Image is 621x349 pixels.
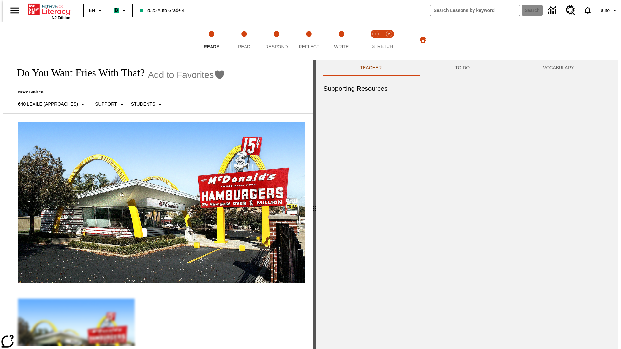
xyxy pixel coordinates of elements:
button: Teacher [323,60,419,76]
button: Boost Class color is mint green. Change class color [111,5,130,16]
div: Press Enter or Spacebar and then press right and left arrow keys to move the slider [313,60,316,349]
p: News: Business [10,90,225,95]
p: Students [131,101,155,108]
span: Respond [265,44,288,49]
div: Home [28,2,70,20]
button: Select Student [128,99,167,110]
div: activity [316,60,618,349]
div: reading [3,60,313,346]
button: Profile/Settings [596,5,621,16]
span: Add to Favorites [148,70,214,80]
a: Resource Center, Will open in new tab [562,2,579,19]
button: Stretch Respond step 2 of 2 [380,22,398,58]
button: TO-DO [419,60,507,76]
h1: Do You Want Fries With That? [10,67,145,79]
span: 2025 Auto Grade 4 [140,7,185,14]
span: Tauto [599,7,610,14]
button: Language: EN, Select a language [86,5,107,16]
text: 1 [375,32,376,36]
a: Notifications [579,2,596,19]
button: Scaffolds, Support [93,99,128,110]
button: Add to Favorites - Do You Want Fries With That? [148,69,225,80]
span: Ready [204,44,220,49]
span: Read [238,44,250,49]
p: 640 Lexile (Approaches) [18,101,78,108]
span: B [115,6,118,14]
div: Instructional Panel Tabs [323,60,611,76]
button: Write step 5 of 5 [323,22,360,58]
a: Data Center [544,2,562,19]
text: 2 [388,32,390,36]
button: Read step 2 of 5 [225,22,263,58]
h6: Supporting Resources [323,83,611,94]
button: Ready step 1 of 5 [193,22,230,58]
span: NJ Edition [52,16,70,20]
button: Select Lexile, 640 Lexile (Approaches) [16,99,89,110]
button: Reflect step 4 of 5 [290,22,328,58]
span: STRETCH [372,44,393,49]
img: One of the first McDonald's stores, with the iconic red sign and golden arches. [18,122,305,283]
button: Respond step 3 of 5 [258,22,295,58]
button: Open side menu [5,1,24,20]
span: Reflect [299,44,320,49]
button: Stretch Read step 1 of 2 [366,22,385,58]
button: VOCABULARY [507,60,611,76]
span: Write [334,44,349,49]
button: Print [413,34,433,46]
p: Support [95,101,117,108]
span: EN [89,7,95,14]
input: search field [430,5,520,16]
